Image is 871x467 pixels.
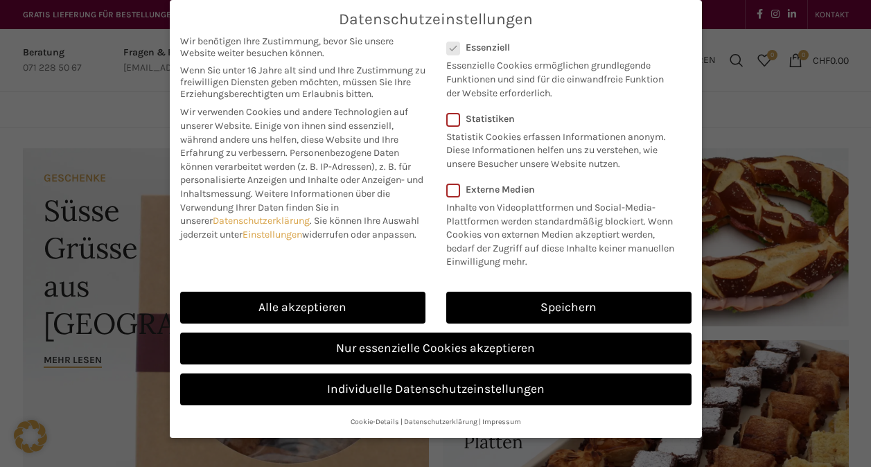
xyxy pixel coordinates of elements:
[180,373,692,405] a: Individuelle Datenschutzeinstellungen
[180,333,692,364] a: Nur essenzielle Cookies akzeptieren
[180,147,423,200] span: Personenbezogene Daten können verarbeitet werden (z. B. IP-Adressen), z. B. für personalisierte A...
[180,35,425,59] span: Wir benötigen Ihre Zustimmung, bevor Sie unsere Website weiter besuchen können.
[482,417,521,426] a: Impressum
[180,215,419,240] span: Sie können Ihre Auswahl jederzeit unter widerrufen oder anpassen.
[446,42,674,53] label: Essenziell
[446,53,674,100] p: Essenzielle Cookies ermöglichen grundlegende Funktionen und sind für die einwandfreie Funktion de...
[404,417,477,426] a: Datenschutzerklärung
[351,417,399,426] a: Cookie-Details
[446,195,683,269] p: Inhalte von Videoplattformen und Social-Media-Plattformen werden standardmäßig blockiert. Wenn Co...
[339,10,533,28] span: Datenschutzeinstellungen
[446,125,674,171] p: Statistik Cookies erfassen Informationen anonym. Diese Informationen helfen uns zu verstehen, wie...
[446,184,683,195] label: Externe Medien
[180,106,408,159] span: Wir verwenden Cookies und andere Technologien auf unserer Website. Einige von ihnen sind essenzie...
[446,292,692,324] a: Speichern
[180,188,390,227] span: Weitere Informationen über die Verwendung Ihrer Daten finden Sie in unserer .
[180,292,425,324] a: Alle akzeptieren
[243,229,302,240] a: Einstellungen
[180,64,425,100] span: Wenn Sie unter 16 Jahre alt sind und Ihre Zustimmung zu freiwilligen Diensten geben möchten, müss...
[213,215,310,227] a: Datenschutzerklärung
[446,113,674,125] label: Statistiken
